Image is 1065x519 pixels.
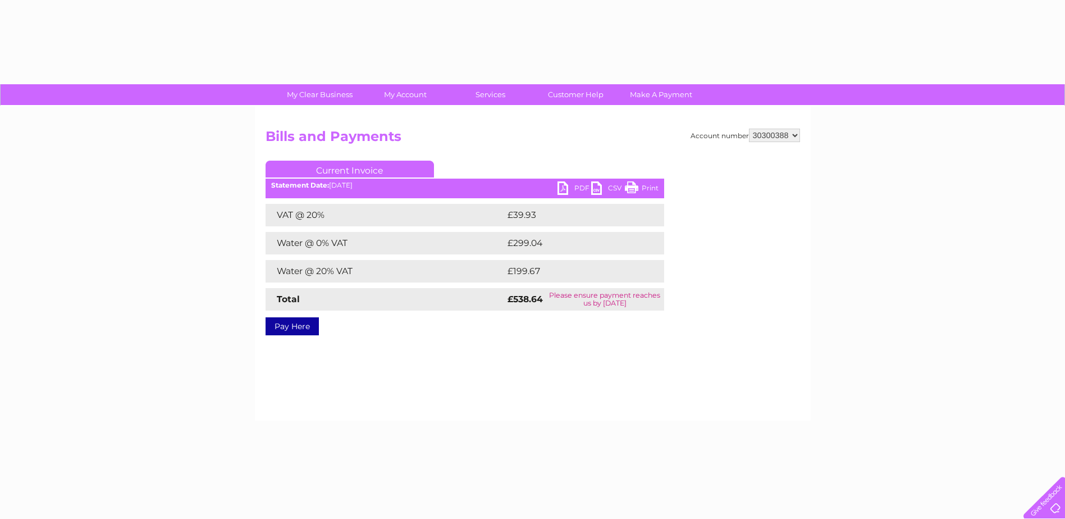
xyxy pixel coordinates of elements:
td: £39.93 [505,204,642,226]
a: CSV [591,181,625,198]
td: Water @ 0% VAT [266,232,505,254]
h2: Bills and Payments [266,129,800,150]
a: Services [444,84,537,105]
td: VAT @ 20% [266,204,505,226]
a: Pay Here [266,317,319,335]
td: Water @ 20% VAT [266,260,505,283]
b: Statement Date: [271,181,329,189]
td: Please ensure payment reaches us by [DATE] [546,288,664,311]
div: [DATE] [266,181,664,189]
a: Make A Payment [615,84,707,105]
div: Account number [691,129,800,142]
a: Current Invoice [266,161,434,177]
a: Print [625,181,659,198]
strong: £538.64 [508,294,543,304]
a: PDF [557,181,591,198]
td: £199.67 [505,260,644,283]
a: My Account [359,84,451,105]
td: £299.04 [505,232,645,254]
a: My Clear Business [273,84,366,105]
strong: Total [277,294,300,304]
a: Customer Help [529,84,622,105]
